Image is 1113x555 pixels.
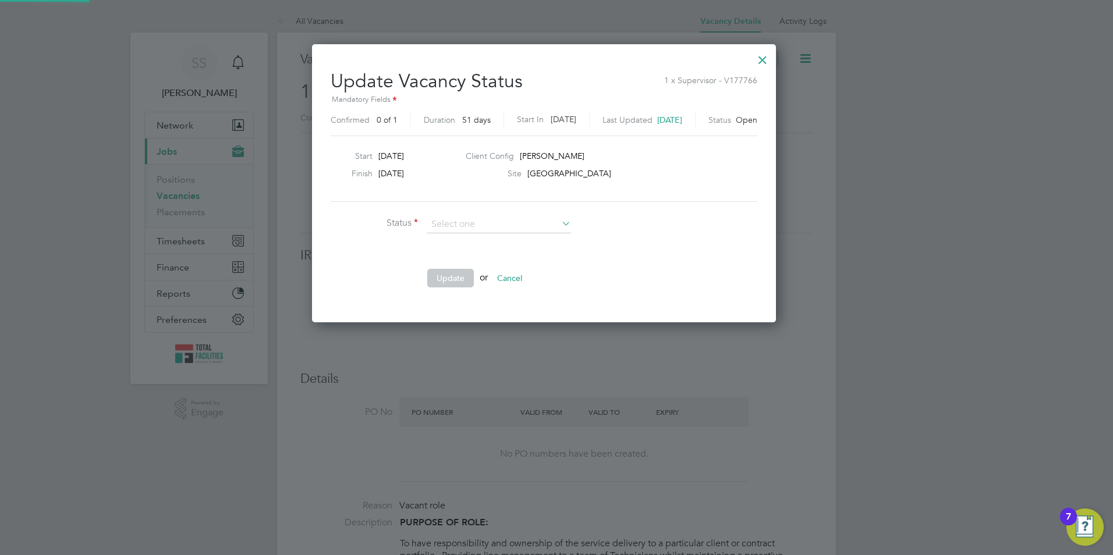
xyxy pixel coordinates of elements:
[331,269,680,299] li: or
[664,69,757,86] span: 1 x Supervisor - V177766
[551,114,576,124] span: [DATE]
[331,61,757,131] h2: Update Vacancy Status
[517,112,544,127] label: Start In
[602,115,653,125] label: Last Updated
[326,168,373,179] label: Finish
[424,115,455,125] label: Duration
[462,115,491,125] span: 51 days
[377,115,398,125] span: 0 of 1
[520,151,584,161] span: [PERSON_NAME]
[1066,517,1071,532] div: 7
[378,168,404,179] span: [DATE]
[331,217,418,229] label: Status
[466,168,522,179] label: Site
[708,115,731,125] label: Status
[427,269,474,287] button: Update
[326,151,373,161] label: Start
[657,115,682,125] span: [DATE]
[427,216,571,233] input: Select one
[466,151,514,161] label: Client Config
[527,168,611,179] span: [GEOGRAPHIC_DATA]
[331,94,757,106] div: Mandatory Fields
[331,115,370,125] label: Confirmed
[1066,508,1104,546] button: Open Resource Center, 7 new notifications
[488,269,531,287] button: Cancel
[736,115,757,125] span: Open
[378,151,404,161] span: [DATE]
